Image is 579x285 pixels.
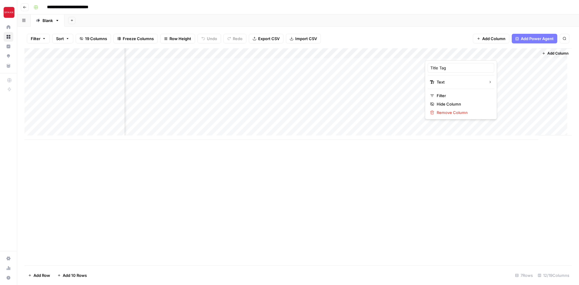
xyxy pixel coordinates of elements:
span: Add Power Agent [521,36,554,42]
span: Add 10 Rows [63,272,87,278]
button: Help + Support [4,273,13,283]
button: Import CSV [286,34,321,43]
button: Workspace: Spanx [4,5,13,20]
button: Freeze Columns [113,34,158,43]
button: Redo [223,34,246,43]
a: Browse [4,32,13,42]
img: Spanx Logo [4,7,14,18]
span: Filter [437,93,489,99]
button: Row Height [160,34,195,43]
span: Add Column [482,36,505,42]
span: Add Column [547,51,568,56]
span: Row Height [169,36,191,42]
span: Hide Column [437,101,489,107]
a: Usage [4,263,13,273]
a: Blank [31,14,65,27]
a: Home [4,22,13,32]
button: Undo [198,34,221,43]
button: Export CSV [249,34,283,43]
button: Add Power Agent [512,34,557,43]
span: Export CSV [258,36,280,42]
a: Settings [4,254,13,263]
button: Add Column [539,49,571,57]
button: Sort [52,34,73,43]
div: 12/19 Columns [535,271,572,280]
span: Filter [31,36,40,42]
span: Remove Column [437,109,489,116]
button: Add Row [24,271,54,280]
button: Add Column [473,34,509,43]
button: Filter [27,34,50,43]
a: Your Data [4,61,13,71]
a: Insights [4,42,13,51]
a: Opportunities [4,51,13,61]
div: 7 Rows [513,271,535,280]
span: Add Row [33,272,50,278]
span: Sort [56,36,64,42]
span: Import CSV [295,36,317,42]
button: Add 10 Rows [54,271,90,280]
span: Freeze Columns [123,36,154,42]
span: 19 Columns [85,36,107,42]
span: Text [437,79,483,85]
span: Undo [207,36,217,42]
button: 19 Columns [76,34,111,43]
span: Redo [233,36,242,42]
div: Blank [43,17,53,24]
